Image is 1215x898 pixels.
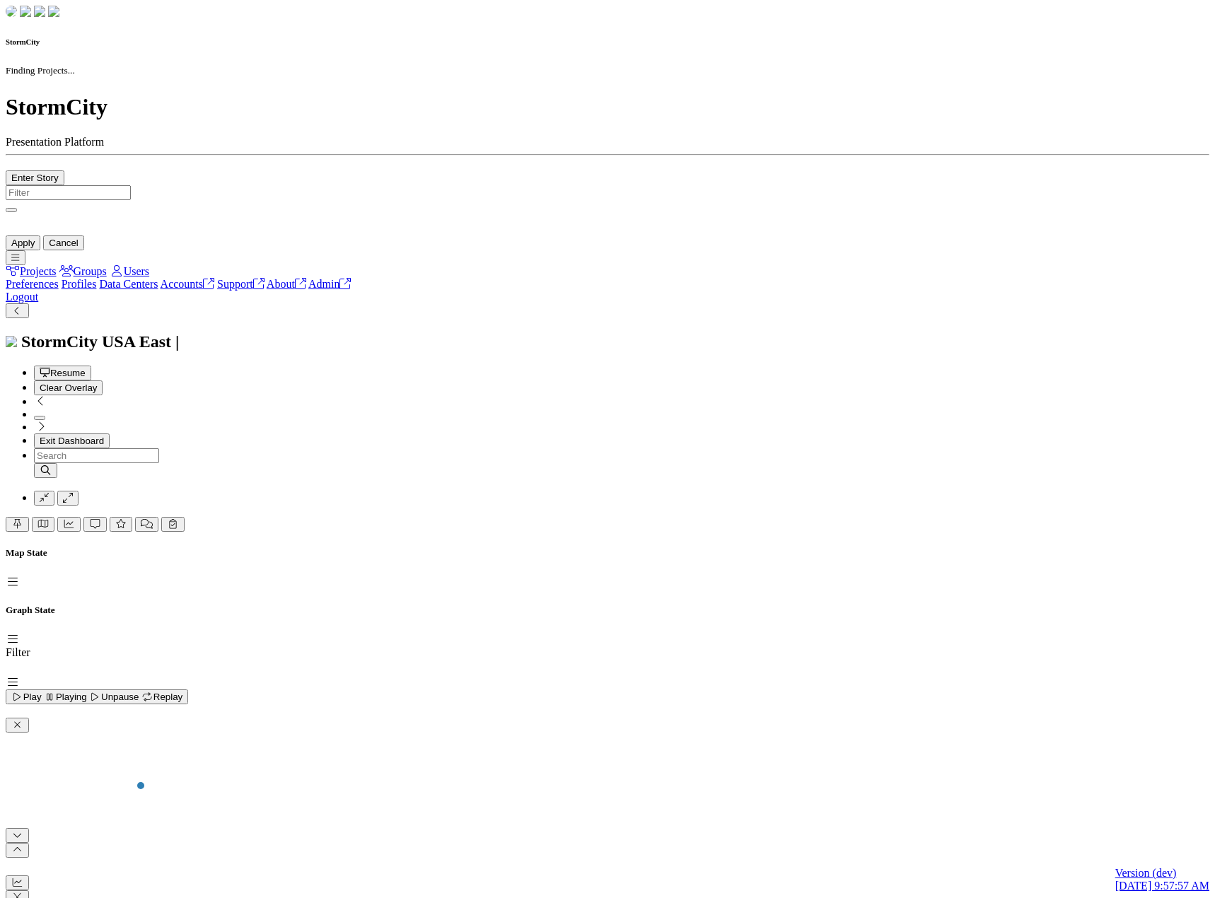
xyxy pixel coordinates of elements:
h6: StormCity [6,37,1209,46]
span: | [175,332,179,351]
small: Finding Projects... [6,65,75,76]
img: chi-fish-down.png [20,6,31,17]
a: Profiles [62,278,97,290]
span: USA East [102,332,171,351]
input: Filter [6,185,131,200]
button: Exit Dashboard [34,433,110,448]
a: About [267,278,306,290]
img: chi-fish-up.png [34,6,45,17]
span: Playing [44,692,86,702]
span: Presentation Platform [6,136,104,148]
h5: Graph State [6,605,1209,616]
button: Apply [6,235,40,250]
h1: StormCity [6,94,1209,120]
span: StormCity [21,332,98,351]
a: Groups [59,265,107,277]
button: Cancel [43,235,84,250]
a: Logout [6,291,38,303]
button: Resume [34,366,91,380]
a: Version (dev) [DATE] 9:57:57 AM [1115,867,1209,892]
a: Users [110,265,149,277]
button: Enter Story [6,170,64,185]
a: Support [217,278,264,290]
a: Preferences [6,278,59,290]
span: Unpause [89,692,139,702]
img: chi-fish-down.png [6,6,17,17]
h5: Map State [6,547,1209,559]
button: Clear Overlay [34,380,103,395]
label: Filter [6,646,30,658]
a: Accounts [161,278,214,290]
span: Play [11,692,42,702]
input: Search [34,448,159,463]
button: Play Playing Unpause Replay [6,689,188,704]
a: Admin [308,278,351,290]
img: chi-fish-icon.svg [6,336,17,347]
img: chi-fish-blink.png [48,6,59,17]
span: Replay [141,692,182,702]
span: [DATE] 9:57:57 AM [1115,880,1209,892]
a: Data Centers [99,278,158,290]
a: Projects [6,265,57,277]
